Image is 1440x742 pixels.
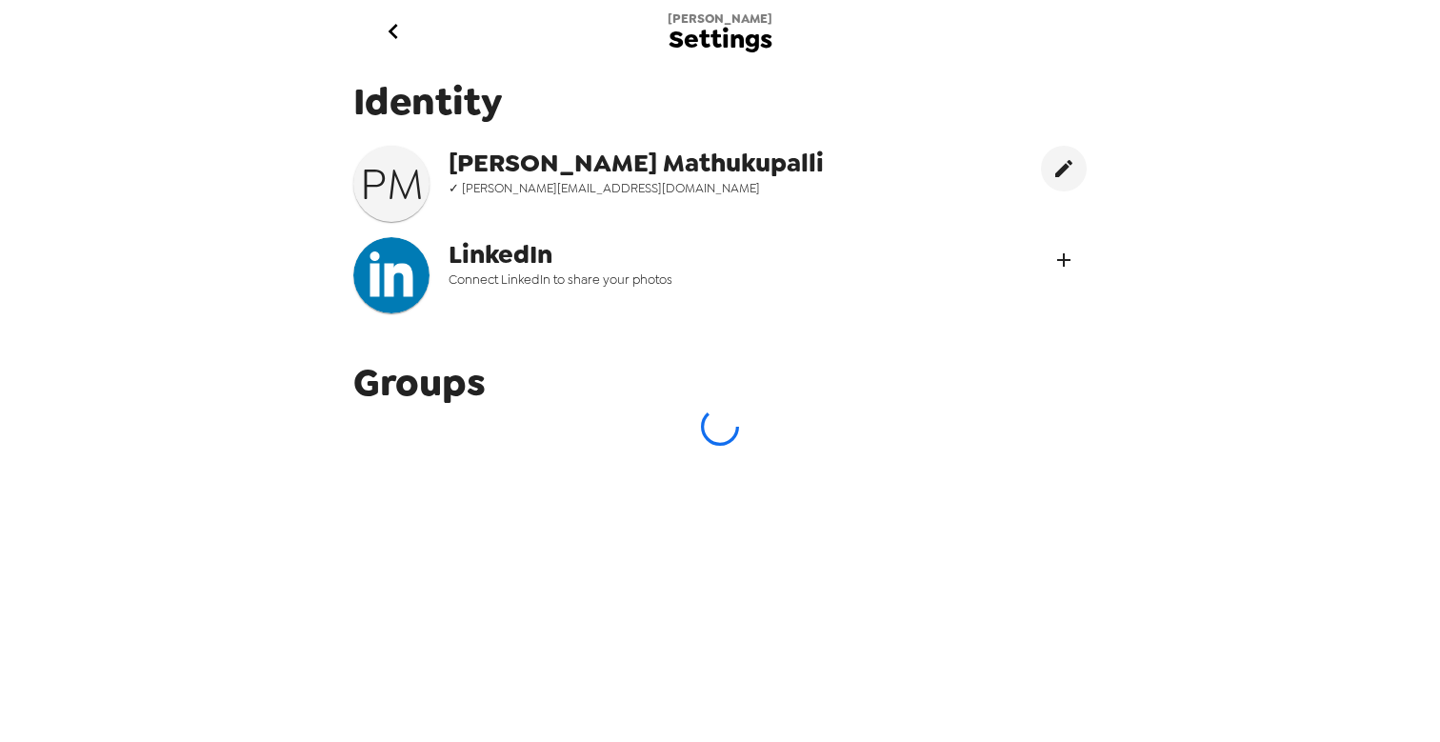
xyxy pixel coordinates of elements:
button: Connect LinekdIn [1041,237,1087,283]
span: [PERSON_NAME] Mathukupalli [449,146,833,180]
span: LinkedIn [449,237,833,271]
img: headshotImg [353,237,430,313]
span: Groups [353,357,486,408]
h3: P M [353,157,430,211]
span: Settings [669,27,772,52]
span: [PERSON_NAME] [668,10,772,27]
span: Connect LinkedIn to share your photos [449,271,833,288]
span: ✓ [PERSON_NAME][EMAIL_ADDRESS][DOMAIN_NAME] [449,180,833,196]
button: edit [1041,146,1087,191]
span: Identity [353,76,1087,127]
